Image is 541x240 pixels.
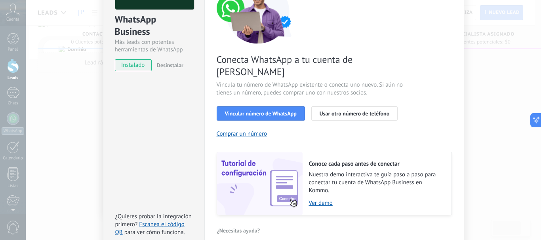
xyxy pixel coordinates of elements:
[217,81,405,97] span: Vincula tu número de WhatsApp existente o conecta uno nuevo. Si aún no tienes un número, puedes c...
[217,106,305,121] button: Vincular número de WhatsApp
[115,38,193,53] div: Más leads con potentes herramientas de WhatsApp
[115,59,151,71] span: instalado
[309,199,444,207] a: Ver demo
[217,225,261,236] button: ¿Necesitas ayuda?
[154,59,183,71] button: Desinstalar
[217,53,405,78] span: Conecta WhatsApp a tu cuenta de [PERSON_NAME]
[115,13,193,38] div: WhatsApp Business
[309,171,444,195] span: Nuestra demo interactiva te guía paso a paso para conectar tu cuenta de WhatsApp Business en Kommo.
[13,21,19,27] img: website_grey.svg
[157,62,183,69] span: Desinstalar
[311,106,398,121] button: Usar otro número de teléfono
[225,111,297,116] span: Vincular número de WhatsApp
[217,228,260,233] span: ¿Necesitas ayuda?
[115,221,185,236] a: Escanea el código QR
[33,46,39,52] img: tab_domain_overview_orange.svg
[22,13,39,19] div: v 4.0.25
[217,130,267,138] button: Comprar un número
[13,13,19,19] img: logo_orange.svg
[84,46,91,52] img: tab_keywords_by_traffic_grey.svg
[309,160,444,168] h2: Conoce cada paso antes de conectar
[115,213,192,228] span: ¿Quieres probar la integración primero?
[21,21,113,27] div: [PERSON_NAME]: [DOMAIN_NAME]
[93,47,126,52] div: Palabras clave
[124,229,185,236] span: para ver cómo funciona.
[42,47,61,52] div: Dominio
[320,111,389,116] span: Usar otro número de teléfono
